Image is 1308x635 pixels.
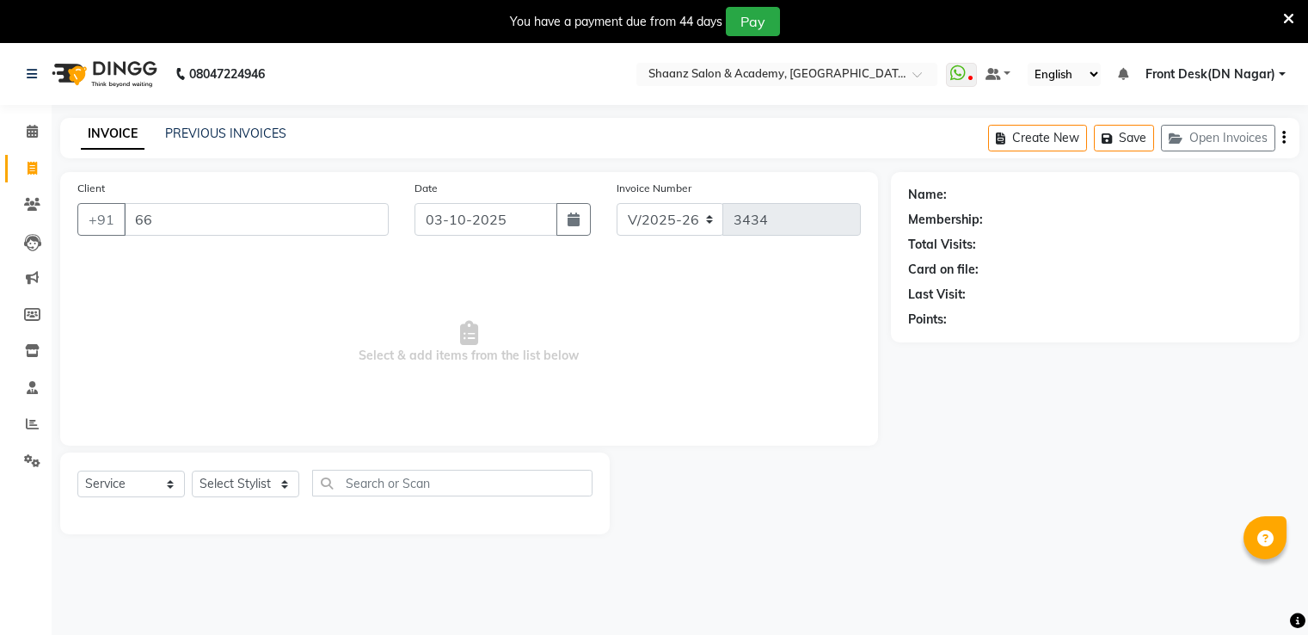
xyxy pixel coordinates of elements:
[189,50,265,98] b: 08047224946
[726,7,780,36] button: Pay
[510,13,722,31] div: You have a payment due from 44 days
[415,181,438,196] label: Date
[44,50,162,98] img: logo
[1094,125,1154,151] button: Save
[908,311,947,329] div: Points:
[77,256,861,428] span: Select & add items from the list below
[908,211,983,229] div: Membership:
[908,286,966,304] div: Last Visit:
[908,261,979,279] div: Card on file:
[77,203,126,236] button: +91
[617,181,691,196] label: Invoice Number
[1161,125,1275,151] button: Open Invoices
[988,125,1087,151] button: Create New
[908,236,976,254] div: Total Visits:
[124,203,389,236] input: Search by Name/Mobile/Email/Code
[312,470,593,496] input: Search or Scan
[81,119,144,150] a: INVOICE
[1236,566,1291,618] iframe: chat widget
[1145,65,1275,83] span: Front Desk(DN Nagar)
[165,126,286,141] a: PREVIOUS INVOICES
[908,186,947,204] div: Name:
[77,181,105,196] label: Client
